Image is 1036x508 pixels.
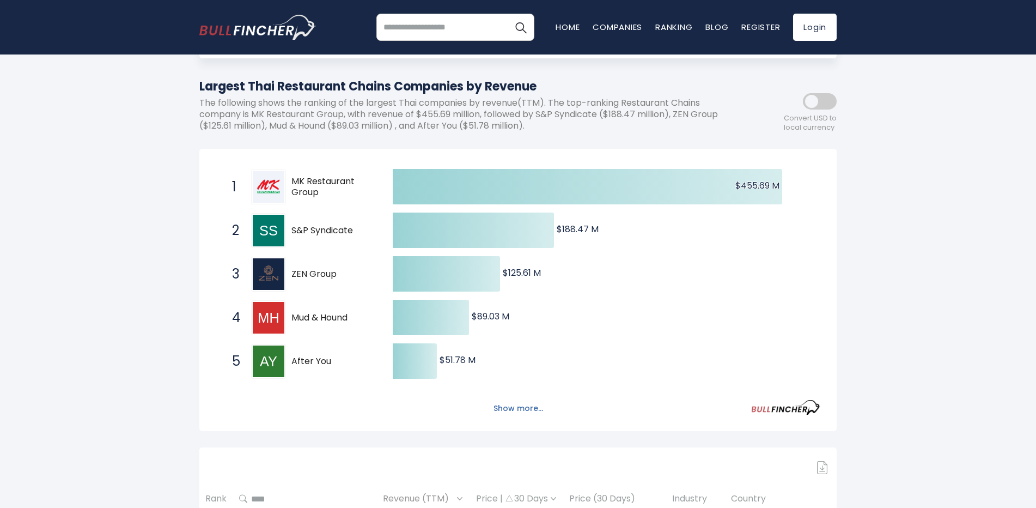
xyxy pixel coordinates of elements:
[784,114,837,132] span: Convert USD to local currency
[593,21,642,33] a: Companies
[507,14,534,41] button: Search
[227,221,237,240] span: 2
[227,265,237,283] span: 3
[227,178,237,196] span: 1
[705,21,728,33] a: Blog
[253,302,284,334] img: Mud & Hound
[253,346,284,377] img: After You
[291,269,374,280] span: ZEN Group
[440,354,476,366] text: $51.78 M
[199,15,316,40] img: bullfincher logo
[556,21,580,33] a: Home
[227,309,237,327] span: 4
[655,21,692,33] a: Ranking
[735,179,779,192] text: $455.69 M
[253,171,284,203] img: MK Restaurant Group
[476,493,557,505] div: Price | 30 Days
[199,77,739,95] h1: Largest Thai Restaurant Chains Companies by Revenue
[291,176,374,199] span: MK Restaurant Group
[793,14,837,41] a: Login
[557,223,599,235] text: $188.47 M
[291,356,374,367] span: After You
[199,15,316,40] a: Go to homepage
[253,215,284,246] img: S&P Syndicate
[503,267,541,279] text: $125.61 M
[472,310,509,323] text: $89.03 M
[199,98,739,131] p: The following shows the ranking of the largest Thai companies by revenue(TTM). The top-ranking Re...
[291,312,374,324] span: Mud & Hound
[291,225,374,237] span: S&P Syndicate
[487,400,550,418] button: Show more...
[383,491,454,507] span: Revenue (TTM)
[741,21,780,33] a: Register
[227,352,237,371] span: 5
[253,258,284,290] img: ZEN Group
